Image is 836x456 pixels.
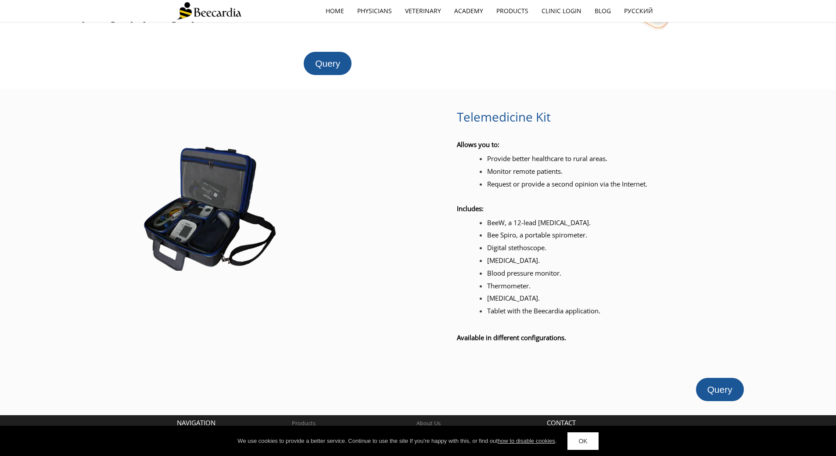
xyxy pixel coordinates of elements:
[457,333,566,342] span: Available in different configurations.
[487,180,647,188] span: Request or provide a second opinion via the Internet.
[487,256,540,265] span: [MEDICAL_DATA].
[457,140,499,149] span: Allows you to:
[617,1,660,21] a: Русский
[547,418,576,427] span: CONTACT
[177,418,215,427] span: NAVIGATION
[487,306,600,315] span: Tablet with the Beecardia application.
[490,1,535,21] a: Products
[487,294,540,302] span: [MEDICAL_DATA].
[487,167,563,176] span: Monitor remote patients.
[588,1,617,21] a: Blog
[448,1,490,21] a: Academy
[457,108,551,125] span: Telemedicine Kit
[416,419,441,427] a: About Us
[177,2,241,20] img: Beecardia
[487,154,607,163] span: Provide better healthcare to rural areas.
[567,432,598,450] a: OK
[351,1,398,21] a: Physicians
[295,419,316,427] a: roducts
[498,438,555,444] a: how to disable cookies
[487,230,587,239] span: Bee Spiro, a portable spirometer.
[487,269,561,277] span: Blood pressure monitor.
[696,378,744,401] a: Query
[487,281,531,290] span: Thermometer.
[319,1,351,21] a: home
[315,58,340,68] span: Query
[457,204,484,213] span: Includes:
[304,52,352,75] a: Query
[535,1,588,21] a: Clinic Login
[487,243,546,252] span: Digital stethoscope.
[487,218,591,227] span: BeeW, a 12-lead [MEDICAL_DATA].
[398,1,448,21] a: Veterinary
[237,437,556,445] div: We use cookies to provide a better service. Continue to use the site If you're happy with this, o...
[292,419,295,427] a: P
[707,384,732,395] span: Query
